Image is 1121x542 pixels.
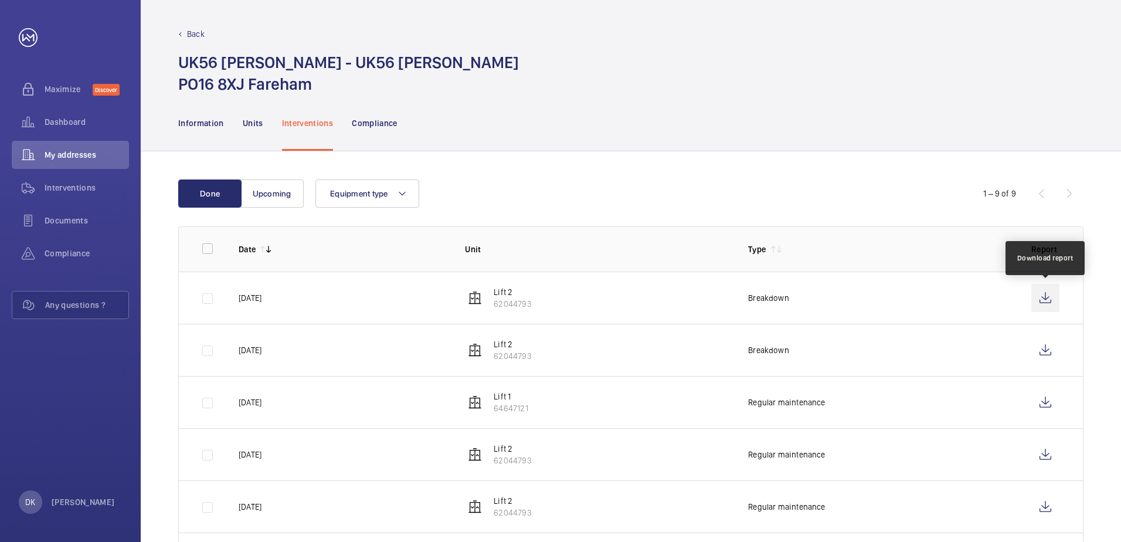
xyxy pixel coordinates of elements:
span: Equipment type [330,189,388,198]
p: 62044793 [494,507,531,519]
p: Unit [465,243,729,255]
p: Lift 2 [494,286,531,298]
p: [DATE] [239,501,261,513]
p: Breakdown [748,292,789,304]
img: elevator.svg [468,395,482,409]
span: My addresses [45,149,129,161]
p: Information [178,117,224,129]
p: Regular maintenance [748,449,825,460]
p: Regular maintenance [748,397,825,408]
div: 1 – 9 of 9 [983,188,1016,199]
p: Lift 2 [494,338,531,350]
p: Back [187,28,205,40]
p: 62044793 [494,298,531,310]
p: 62044793 [494,350,531,362]
p: Lift 2 [494,495,531,507]
span: Documents [45,215,129,226]
img: elevator.svg [468,343,482,357]
img: elevator.svg [468,448,482,462]
span: Dashboard [45,116,129,128]
p: 62044793 [494,455,531,466]
p: Units [243,117,263,129]
p: Type [748,243,766,255]
p: Compliance [352,117,398,129]
span: Compliance [45,248,129,259]
span: Discover [93,84,120,96]
button: Done [178,179,242,208]
button: Equipment type [315,179,419,208]
p: [PERSON_NAME] [52,496,115,508]
span: Any questions ? [45,299,128,311]
p: Regular maintenance [748,501,825,513]
button: Upcoming [240,179,304,208]
div: Download report [1017,253,1074,263]
span: Maximize [45,83,93,95]
img: elevator.svg [468,500,482,514]
p: Lift 2 [494,443,531,455]
p: Date [239,243,256,255]
h1: UK56 [PERSON_NAME] - UK56 [PERSON_NAME] PO16 8XJ Fareham [178,52,519,95]
p: DK [25,496,35,508]
p: [DATE] [239,449,261,460]
p: Breakdown [748,344,789,356]
p: 64647121 [494,402,528,414]
img: elevator.svg [468,291,482,305]
p: [DATE] [239,292,261,304]
p: [DATE] [239,344,261,356]
p: [DATE] [239,397,261,408]
span: Interventions [45,182,129,194]
p: Interventions [282,117,334,129]
p: Lift 1 [494,391,528,402]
